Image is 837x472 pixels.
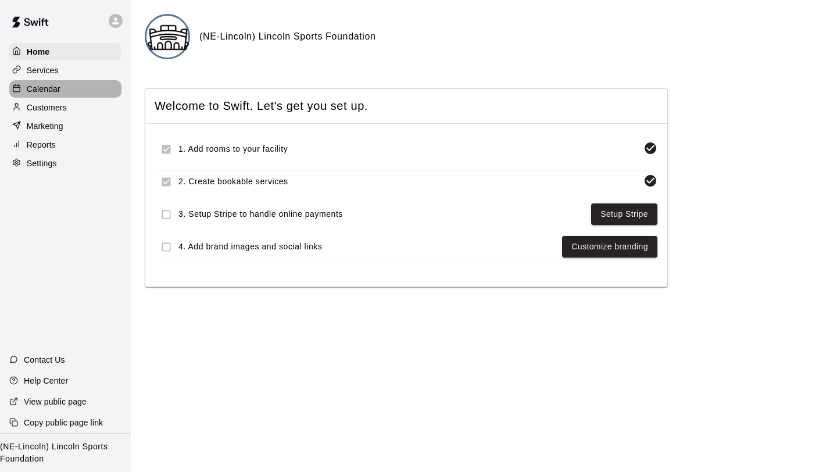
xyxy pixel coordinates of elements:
p: Contact Us [24,354,65,366]
a: Services [9,62,121,79]
button: Customize branding [562,236,657,258]
p: Help Center [24,375,68,387]
p: Services [27,65,59,76]
img: (NE-Lincoln) Lincoln Sports Foundation logo [146,16,190,59]
a: Reports [9,136,121,153]
p: Reports [27,139,56,151]
a: Marketing [9,117,121,135]
a: Customize branding [571,239,648,254]
span: 1. Add rooms to your facility [178,143,639,155]
a: Calendar [9,80,121,98]
span: Welcome to Swift. Let's get you set up. [155,98,658,114]
button: Setup Stripe [591,203,657,225]
a: Home [9,43,121,60]
h6: (NE-Lincoln) Lincoln Sports Foundation [199,29,376,44]
p: Calendar [27,83,60,95]
p: View public page [24,396,87,407]
p: Settings [27,158,57,169]
p: Home [27,46,50,58]
p: Customers [27,102,67,113]
span: 2. Create bookable services [178,176,639,188]
span: 4. Add brand images and social links [178,241,557,253]
p: Copy public page link [24,417,103,428]
a: Customers [9,99,121,116]
p: Marketing [27,120,63,132]
a: Setup Stripe [600,207,648,221]
span: 3. Setup Stripe to handle online payments [178,208,586,220]
a: Settings [9,155,121,172]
